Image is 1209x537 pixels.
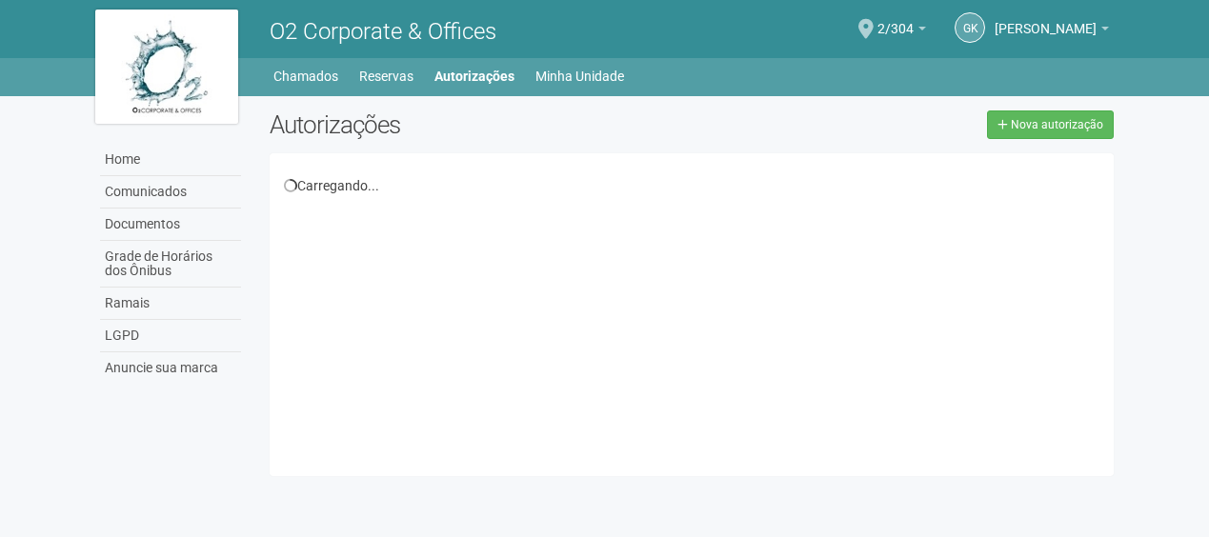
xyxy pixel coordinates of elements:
[359,63,413,89] a: Reservas
[270,110,677,139] h2: Autorizações
[273,63,338,89] a: Chamados
[100,144,241,176] a: Home
[100,209,241,241] a: Documentos
[434,63,514,89] a: Autorizações
[95,10,238,124] img: logo.jpg
[100,352,241,384] a: Anuncie sua marca
[877,24,926,39] a: 2/304
[995,3,1097,36] span: Gleice Kelly
[100,320,241,352] a: LGPD
[1011,118,1103,131] span: Nova autorização
[877,3,914,36] span: 2/304
[987,110,1114,139] a: Nova autorização
[100,241,241,288] a: Grade de Horários dos Ônibus
[284,177,1100,194] div: Carregando...
[995,24,1109,39] a: [PERSON_NAME]
[100,288,241,320] a: Ramais
[270,18,496,45] span: O2 Corporate & Offices
[535,63,624,89] a: Minha Unidade
[955,12,985,43] a: GK
[100,176,241,209] a: Comunicados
